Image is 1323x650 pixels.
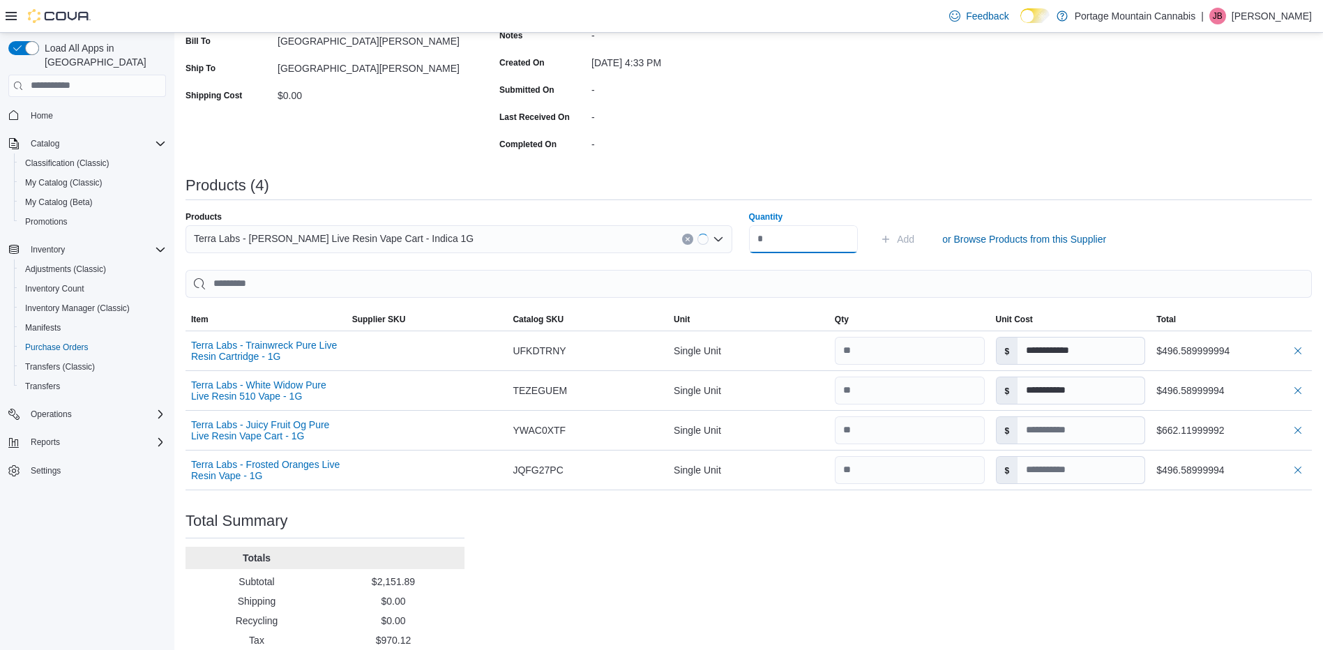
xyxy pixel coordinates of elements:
[20,194,166,211] span: My Catalog (Beta)
[191,594,322,608] p: Shipping
[186,308,347,331] button: Item
[25,361,95,372] span: Transfers (Classic)
[191,314,209,325] span: Item
[591,133,778,150] div: -
[513,382,567,399] span: TEZEGUEM
[20,358,166,375] span: Transfers (Classic)
[20,261,112,278] a: Adjustments (Classic)
[875,225,920,253] button: Add
[352,314,406,325] span: Supplier SKU
[591,52,778,68] div: [DATE] 4:33 PM
[31,409,72,420] span: Operations
[31,437,60,448] span: Reports
[25,107,166,124] span: Home
[328,633,459,647] p: $970.12
[39,41,166,69] span: Load All Apps in [GEOGRAPHIC_DATA]
[20,378,166,395] span: Transfers
[25,303,130,314] span: Inventory Manager (Classic)
[1156,382,1306,399] div: $496.58999994
[186,36,211,47] label: Bill To
[25,264,106,275] span: Adjustments (Classic)
[835,314,849,325] span: Qty
[507,308,668,331] button: Catalog SKU
[186,63,216,74] label: Ship To
[1209,8,1226,24] div: Justin Byer
[25,434,166,451] span: Reports
[591,106,778,123] div: -
[1151,308,1312,331] button: Total
[25,135,65,152] button: Catalog
[3,432,172,452] button: Reports
[328,575,459,589] p: $2,151.89
[996,314,1033,325] span: Unit Cost
[591,79,778,96] div: -
[25,107,59,124] a: Home
[186,177,269,194] h3: Products (4)
[28,9,91,23] img: Cova
[20,339,166,356] span: Purchase Orders
[191,379,341,402] button: Terra Labs - White Widow Pure Live Resin 510 Vape - 1G
[25,135,166,152] span: Catalog
[191,633,322,647] p: Tax
[3,105,172,126] button: Home
[499,30,522,41] label: Notes
[25,158,109,169] span: Classification (Classic)
[1156,314,1176,325] span: Total
[1020,8,1050,23] input: Dark Mode
[25,241,70,258] button: Inventory
[990,308,1151,331] button: Unit Cost
[20,358,100,375] a: Transfers (Classic)
[31,244,65,255] span: Inventory
[25,406,166,423] span: Operations
[668,337,829,365] div: Single Unit
[20,280,166,297] span: Inventory Count
[14,318,172,338] button: Manifests
[191,575,322,589] p: Subtotal
[20,155,115,172] a: Classification (Classic)
[25,434,66,451] button: Reports
[14,173,172,192] button: My Catalog (Classic)
[191,340,341,362] button: Terra Labs - Trainwreck Pure Live Resin Cartridge - 1G
[20,280,90,297] a: Inventory Count
[3,240,172,259] button: Inventory
[513,342,566,359] span: UFKDTRNY
[20,261,166,278] span: Adjustments (Classic)
[20,378,66,395] a: Transfers
[14,298,172,318] button: Inventory Manager (Classic)
[937,225,1112,253] button: or Browse Products from this Supplier
[513,462,563,478] span: JQFG27PC
[25,241,166,258] span: Inventory
[14,279,172,298] button: Inventory Count
[14,192,172,212] button: My Catalog (Beta)
[1232,8,1312,24] p: [PERSON_NAME]
[499,84,554,96] label: Submitted On
[20,319,66,336] a: Manifests
[997,338,1018,364] label: $
[3,134,172,153] button: Catalog
[25,462,166,479] span: Settings
[8,100,166,517] nav: Complex example
[3,405,172,424] button: Operations
[31,465,61,476] span: Settings
[942,232,1106,246] span: or Browse Products from this Supplier
[31,110,53,121] span: Home
[944,2,1014,30] a: Feedback
[25,342,89,353] span: Purchase Orders
[20,213,166,230] span: Promotions
[186,513,288,529] h3: Total Summary
[668,308,829,331] button: Unit
[14,259,172,279] button: Adjustments (Classic)
[194,230,474,247] span: Terra Labs - [PERSON_NAME] Live Resin Vape Cart - Indica 1G
[25,462,66,479] a: Settings
[278,57,464,74] div: [GEOGRAPHIC_DATA][PERSON_NAME]
[499,57,545,68] label: Created On
[25,322,61,333] span: Manifests
[347,308,508,331] button: Supplier SKU
[278,84,464,101] div: $0.00
[1201,8,1204,24] p: |
[668,456,829,484] div: Single Unit
[682,234,693,245] button: Clear input
[3,460,172,481] button: Settings
[20,174,108,191] a: My Catalog (Classic)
